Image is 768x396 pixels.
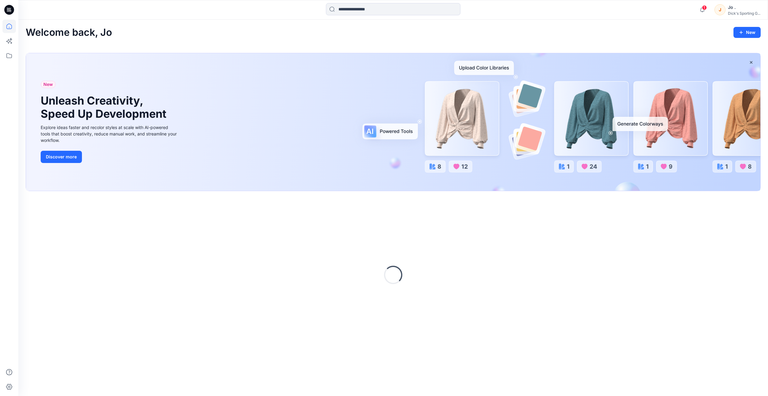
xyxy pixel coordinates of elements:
[733,27,761,38] button: New
[41,124,178,143] div: Explore ideas faster and recolor styles at scale with AI-powered tools that boost creativity, red...
[41,151,82,163] button: Discover more
[26,27,112,38] h2: Welcome back, Jo
[728,11,760,16] div: Dick's Sporting G...
[728,4,760,11] div: Jo .
[714,4,726,15] div: J
[41,151,178,163] a: Discover more
[43,81,53,88] span: New
[41,94,169,120] h1: Unleash Creativity, Speed Up Development
[702,5,707,10] span: 1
